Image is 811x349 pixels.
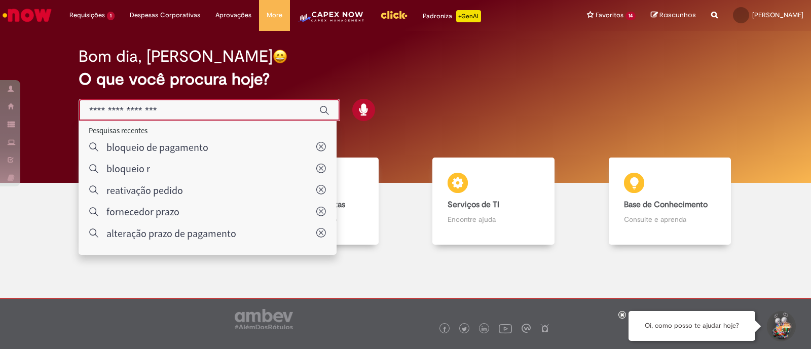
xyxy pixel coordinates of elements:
[79,70,732,88] h2: O que você procura hoje?
[651,11,696,20] a: Rascunhos
[499,322,512,335] img: logo_footer_youtube.png
[752,11,803,19] span: [PERSON_NAME]
[629,311,755,341] div: Oi, como posso te ajudar hoje?
[1,5,53,25] img: ServiceNow
[380,7,408,22] img: click_logo_yellow_360x200.png
[624,214,716,224] p: Consulte e aprenda
[69,10,105,20] span: Requisições
[456,10,481,22] p: +GenAi
[442,327,447,332] img: logo_footer_facebook.png
[596,10,623,20] span: Favoritos
[107,12,115,20] span: 1
[765,311,796,341] button: Iniciar Conversa de Suporte
[522,324,531,333] img: logo_footer_workplace.png
[130,10,200,20] span: Despesas Corporativas
[448,214,539,224] p: Encontre ajuda
[215,10,251,20] span: Aprovações
[540,324,549,333] img: logo_footer_naosei.png
[462,327,467,332] img: logo_footer_twitter.png
[659,10,696,20] span: Rascunhos
[272,200,345,210] b: Catálogo de Ofertas
[298,10,365,30] img: CapexLogo5.png
[448,200,499,210] b: Serviços de TI
[273,49,287,64] img: happy-face.png
[53,158,230,245] a: Tirar dúvidas Tirar dúvidas com Lupi Assist e Gen Ai
[624,200,708,210] b: Base de Conhecimento
[423,10,481,22] div: Padroniza
[267,10,282,20] span: More
[625,12,636,20] span: 14
[482,326,487,332] img: logo_footer_linkedin.png
[79,48,273,65] h2: Bom dia, [PERSON_NAME]
[405,158,582,245] a: Serviços de TI Encontre ajuda
[582,158,758,245] a: Base de Conhecimento Consulte e aprenda
[235,309,293,329] img: logo_footer_ambev_rotulo_gray.png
